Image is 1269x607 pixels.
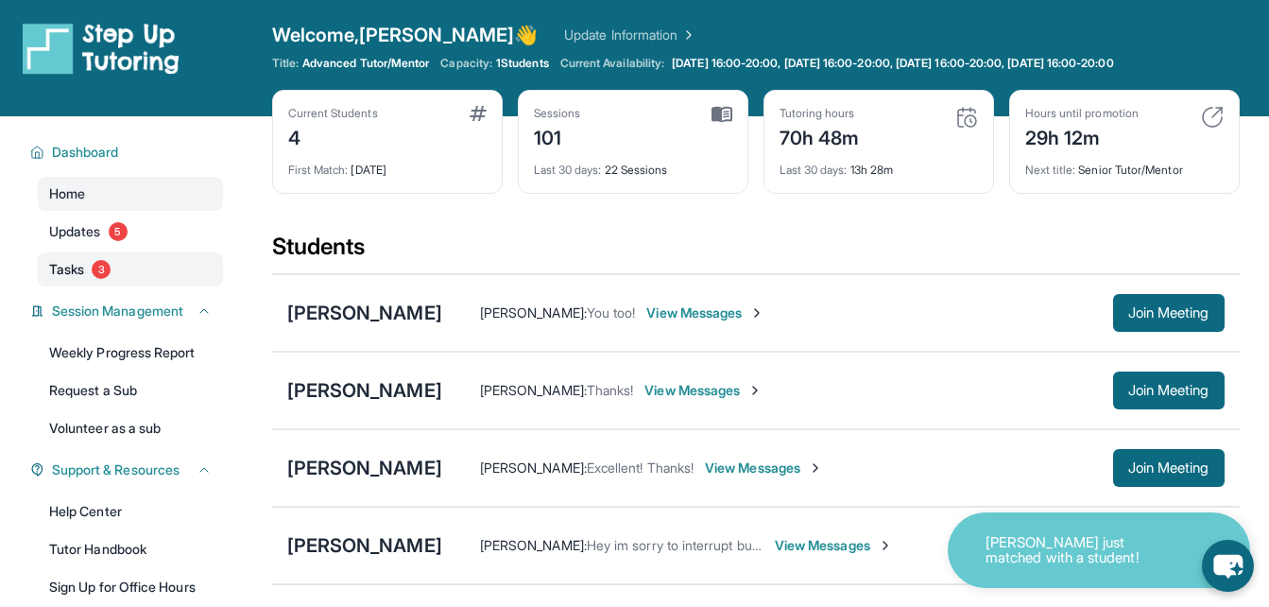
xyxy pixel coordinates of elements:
button: Join Meeting [1113,449,1225,487]
a: [DATE] 16:00-20:00, [DATE] 16:00-20:00, [DATE] 16:00-20:00, [DATE] 16:00-20:00 [668,56,1117,71]
span: Join Meeting [1128,462,1209,474]
div: [PERSON_NAME] [287,455,442,481]
div: Hours until promotion [1025,106,1139,121]
span: Join Meeting [1128,385,1209,396]
span: Support & Resources [52,460,180,479]
div: [PERSON_NAME] [287,377,442,404]
div: Sessions [534,106,581,121]
span: View Messages [775,536,893,555]
a: Tasks3 [38,252,223,286]
div: Students [272,232,1240,273]
img: Chevron-Right [747,383,763,398]
span: View Messages [705,459,823,477]
div: 4 [288,121,378,151]
a: Sign Up for Office Hours [38,570,223,604]
button: Dashboard [44,143,212,162]
a: Weekly Progress Report [38,336,223,370]
span: [DATE] 16:00-20:00, [DATE] 16:00-20:00, [DATE] 16:00-20:00, [DATE] 16:00-20:00 [672,56,1113,71]
button: chat-button [1202,540,1254,592]
span: [PERSON_NAME] : [480,304,587,321]
div: 29h 12m [1025,121,1139,151]
div: [PERSON_NAME] [287,532,442,559]
a: Home [38,177,223,211]
img: Chevron-Right [878,538,893,553]
a: Request a Sub [38,373,223,408]
a: Updates5 [38,215,223,249]
button: Session Management [44,302,212,321]
span: [PERSON_NAME] : [480,382,587,398]
div: 22 Sessions [534,151,732,178]
span: Next title : [1025,163,1076,177]
img: card [955,106,978,129]
div: Current Students [288,106,378,121]
p: [PERSON_NAME] just matched with a student! [986,535,1175,566]
button: Support & Resources [44,460,212,479]
div: 70h 48m [780,121,860,151]
a: Tutor Handbook [38,532,223,566]
button: Join Meeting [1113,294,1225,332]
img: Chevron-Right [808,460,823,476]
img: card [712,106,732,123]
span: Welcome, [PERSON_NAME] 👋 [272,22,539,48]
span: Advanced Tutor/Mentor [302,56,429,71]
img: Chevron Right [677,26,696,44]
span: First Match : [288,163,349,177]
span: Join Meeting [1128,307,1209,319]
span: Last 30 days : [780,163,848,177]
div: 13h 28m [780,151,978,178]
span: Dashboard [52,143,119,162]
a: Volunteer as a sub [38,411,223,445]
span: View Messages [644,381,763,400]
span: Last 30 days : [534,163,602,177]
span: 1 Students [496,56,549,71]
span: [PERSON_NAME] : [480,537,587,553]
span: Home [49,184,85,203]
div: 101 [534,121,581,151]
a: Help Center [38,494,223,529]
span: Thanks! [587,382,634,398]
img: card [470,106,487,121]
div: Tutoring hours [780,106,860,121]
span: 5 [109,222,128,241]
span: Tasks [49,260,84,279]
span: Title: [272,56,299,71]
a: Update Information [564,26,696,44]
img: Chevron-Right [749,305,764,321]
span: You too! [587,304,636,321]
img: logo [23,22,180,75]
div: [PERSON_NAME] [287,300,442,326]
span: [PERSON_NAME] : [480,460,587,476]
img: card [1201,106,1224,129]
button: Join Meeting [1113,372,1225,409]
span: Hey im sorry to interrupt but [PERSON_NAME] dad is taking him an emergency is it ok to resume [DATE] [587,537,1209,553]
span: Updates [49,222,101,241]
span: Current Availability: [560,56,664,71]
div: [DATE] [288,151,487,178]
span: View Messages [646,303,764,322]
span: 3 [92,260,111,279]
span: Excellent! Thanks! [587,460,694,476]
div: Senior Tutor/Mentor [1025,151,1224,178]
span: Capacity: [440,56,492,71]
span: Session Management [52,302,183,321]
